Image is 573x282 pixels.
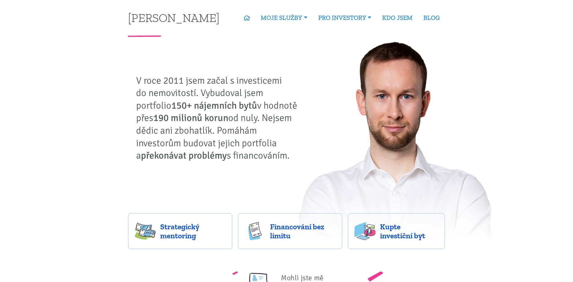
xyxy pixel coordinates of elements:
a: Financování bez limitu [238,213,342,249]
strong: překonávat problémy [141,150,227,161]
span: Kupte investiční byt [380,222,438,240]
a: MOJE SLUŽBY [255,11,313,25]
a: BLOG [418,11,445,25]
a: Kupte investiční byt [348,213,445,249]
a: [PERSON_NAME] [128,12,220,23]
p: V roce 2011 jsem začal s investicemi do nemovitostí. Vybudoval jsem portfolio v hodnotě přes od n... [136,74,302,162]
strong: 190 milionů korun [153,112,228,124]
img: finance [244,222,266,240]
a: PRO INVESTORY [313,11,377,25]
img: flats [354,222,375,240]
img: strategy [135,222,156,240]
span: Financování bez limitu [270,222,336,240]
strong: 150+ nájemních bytů [171,100,257,111]
a: KDO JSEM [377,11,418,25]
span: Strategický mentoring [160,222,226,240]
a: Strategický mentoring [128,213,232,249]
